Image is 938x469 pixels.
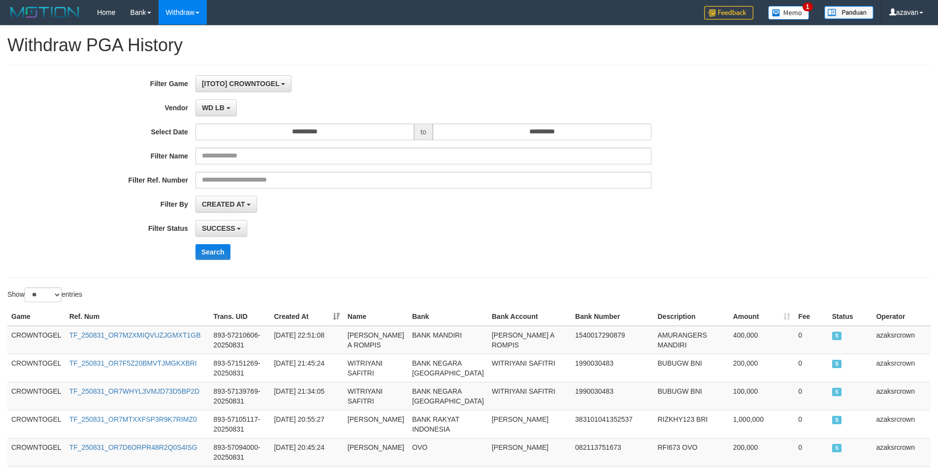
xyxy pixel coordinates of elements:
td: azaksrcrown [872,410,931,438]
td: RFI673 OVO [653,438,729,466]
td: 893-57139769-20250831 [210,382,270,410]
td: 082113751673 [571,438,653,466]
button: Search [195,244,230,260]
th: Description [653,308,729,326]
th: Fee [794,308,828,326]
td: 400,000 [729,326,794,354]
td: 383101041352537 [571,410,653,438]
td: OVO [408,438,488,466]
select: Showentries [25,287,62,302]
th: Status [828,308,873,326]
td: 200,000 [729,438,794,466]
th: Name [344,308,408,326]
span: CREATED AT [202,200,245,208]
a: TF_250831_OR7WHYL3VMJD73D5BP2D [69,387,200,395]
a: TF_250831_OR7M2XMIQVUZJGMXT1GB [69,331,201,339]
td: [PERSON_NAME] [488,410,571,438]
td: [DATE] 20:45:24 [270,438,343,466]
th: Ref. Num [65,308,210,326]
button: WD LB [195,99,237,116]
button: SUCCESS [195,220,248,237]
td: [PERSON_NAME] [344,438,408,466]
span: SUCCESS [202,224,235,232]
td: RIZKHY123 BRI [653,410,729,438]
td: 0 [794,382,828,410]
td: WITRIYANI SAFITRI [344,354,408,382]
td: 100,000 [729,382,794,410]
td: BANK RAKYAT INDONESIA [408,410,488,438]
td: 893-57151269-20250831 [210,354,270,382]
td: 893-57094000-20250831 [210,438,270,466]
td: [DATE] 22:51:08 [270,326,343,354]
td: [DATE] 21:34:05 [270,382,343,410]
td: BANK MANDIRI [408,326,488,354]
td: 893-57105117-20250831 [210,410,270,438]
td: AMURANGERS MANDIRI [653,326,729,354]
td: azaksrcrown [872,326,931,354]
img: Feedback.jpg [704,6,753,20]
a: TF_250831_OR7D6ORPR48R2Q0S4ISG [69,443,197,451]
a: TF_250831_OR7F5Z20BMVTJMGKXBRI [69,359,197,367]
td: 893-57210606-20250831 [210,326,270,354]
th: Bank [408,308,488,326]
span: WD LB [202,104,225,112]
td: CROWNTOGEL [7,354,65,382]
img: panduan.png [824,6,873,19]
td: [DATE] 21:45:24 [270,354,343,382]
td: BANK NEGARA [GEOGRAPHIC_DATA] [408,354,488,382]
span: SUCCESS [832,360,842,368]
td: CROWNTOGEL [7,326,65,354]
td: 0 [794,326,828,354]
th: Amount: activate to sort column ascending [729,308,794,326]
td: azaksrcrown [872,354,931,382]
td: BUBUGW BNI [653,382,729,410]
td: BANK NEGARA [GEOGRAPHIC_DATA] [408,382,488,410]
button: CREATED AT [195,196,258,213]
td: 0 [794,438,828,466]
td: azaksrcrown [872,382,931,410]
td: 200,000 [729,354,794,382]
td: 0 [794,410,828,438]
td: 1540017290879 [571,326,653,354]
td: CROWNTOGEL [7,382,65,410]
th: Operator [872,308,931,326]
button: [ITOTO] CROWNTOGEL [195,75,292,92]
td: [PERSON_NAME] [344,410,408,438]
td: 1,000,000 [729,410,794,438]
td: CROWNTOGEL [7,410,65,438]
span: SUCCESS [832,388,842,396]
th: Trans. UID [210,308,270,326]
img: Button%20Memo.svg [768,6,809,20]
span: SUCCESS [832,444,842,452]
td: [PERSON_NAME] [488,438,571,466]
span: [ITOTO] CROWNTOGEL [202,80,280,88]
td: WITRIYANI SAFITRI [488,382,571,410]
td: [DATE] 20:55:27 [270,410,343,438]
th: Created At: activate to sort column ascending [270,308,343,326]
td: WITRIYANI SAFITRI [344,382,408,410]
th: Bank Number [571,308,653,326]
span: SUCCESS [832,416,842,424]
th: Bank Account [488,308,571,326]
span: SUCCESS [832,332,842,340]
h1: Withdraw PGA History [7,35,931,55]
span: to [414,124,433,140]
td: 1990030483 [571,354,653,382]
td: WITRIYANI SAFITRI [488,354,571,382]
td: BUBUGW BNI [653,354,729,382]
td: 1990030483 [571,382,653,410]
label: Show entries [7,287,82,302]
th: Game [7,308,65,326]
td: azaksrcrown [872,438,931,466]
span: 1 [803,2,813,11]
td: [PERSON_NAME] A ROMPIS [344,326,408,354]
td: [PERSON_NAME] A ROMPIS [488,326,571,354]
img: MOTION_logo.png [7,5,82,20]
a: TF_250831_OR7MTXXFSP3R9K7RIMZ0 [69,415,197,423]
td: 0 [794,354,828,382]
